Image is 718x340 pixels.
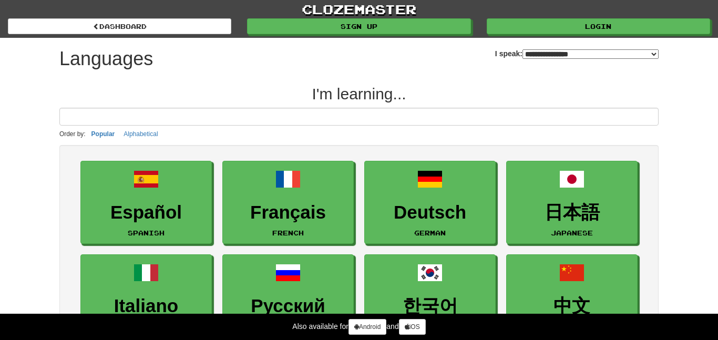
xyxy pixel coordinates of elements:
h1: Languages [59,48,153,69]
button: Popular [88,128,118,140]
h3: Italiano [86,296,206,316]
small: Order by: [59,130,86,138]
a: iOS [399,319,426,335]
small: French [272,229,304,236]
h3: Español [86,202,206,223]
a: FrançaisFrench [222,161,354,244]
a: 日本語Japanese [506,161,638,244]
a: 한국어Korean [364,254,496,338]
a: DeutschGerman [364,161,496,244]
button: Alphabetical [120,128,161,140]
a: Sign up [247,18,470,34]
a: EspañolSpanish [80,161,212,244]
a: Android [348,319,386,335]
a: РусскийRussian [222,254,354,338]
h3: Русский [228,296,348,316]
a: dashboard [8,18,231,34]
h3: 中文 [512,296,632,316]
small: German [414,229,446,236]
h3: 한국어 [370,296,490,316]
h2: I'm learning... [59,85,659,102]
h3: Français [228,202,348,223]
select: I speak: [522,49,659,59]
a: 中文Mandarin Chinese [506,254,638,338]
h3: Deutsch [370,202,490,223]
h3: 日本語 [512,202,632,223]
small: Spanish [128,229,165,236]
small: Japanese [551,229,593,236]
a: Login [487,18,710,34]
a: ItalianoItalian [80,254,212,338]
label: I speak: [495,48,659,59]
